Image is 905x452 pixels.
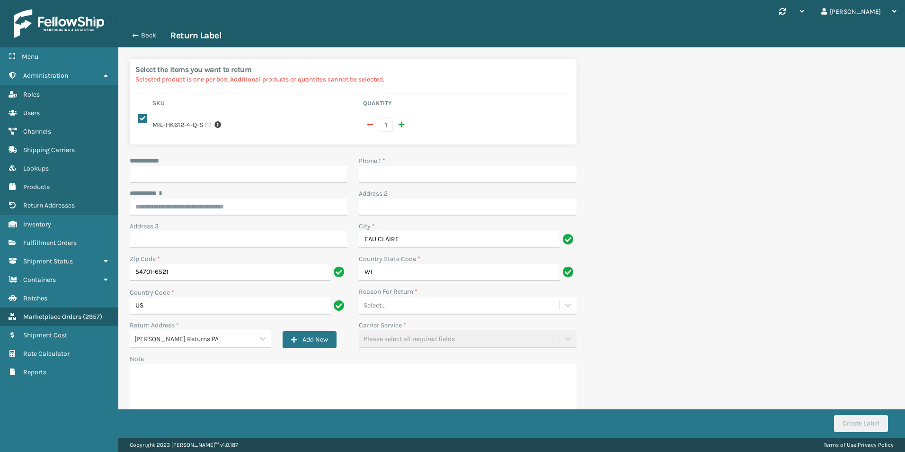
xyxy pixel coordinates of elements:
img: logo [14,9,104,38]
span: Inventory [23,220,51,228]
span: ( 1 ) [204,120,212,130]
label: MIL-HK612-4-Q-S [152,120,203,130]
span: Marketplace Orders [23,313,81,321]
span: Containers [23,276,56,284]
a: Privacy Policy [858,442,894,448]
span: Menu [22,53,38,61]
label: Address 3 [130,221,159,231]
span: Batches [23,294,47,302]
p: Copyright 2023 [PERSON_NAME]™ v 1.0.187 [130,438,238,452]
label: Reason For Return [359,287,417,297]
span: Reports [23,368,46,376]
label: Note [130,355,144,363]
label: Carrier Service [359,320,406,330]
h3: Return Label [170,30,222,41]
label: Country Code [130,288,174,298]
a: Terms of Use [824,442,856,448]
span: Products [23,183,50,191]
span: Roles [23,90,40,99]
p: Selected product is one per box. Additional products or quantites cannot be selected. [135,74,571,84]
label: City [359,221,375,231]
span: Shipment Status [23,257,73,265]
button: Back [127,31,170,40]
label: Country State Code [359,254,420,264]
label: Return Address [130,320,179,330]
button: Add New [283,331,337,348]
div: [PERSON_NAME] Returns PA [134,334,255,344]
h2: Select the items you want to return [135,64,571,74]
div: Select... [364,300,386,310]
span: Channels [23,127,51,136]
th: Quantity [360,99,571,110]
span: Fulfillment Orders [23,239,77,247]
span: Shipment Cost [23,331,67,339]
div: | [824,438,894,452]
span: Lookups [23,164,49,172]
button: Create Label [834,415,888,432]
label: Phone 1 [359,156,385,166]
span: Return Addresses [23,201,75,209]
span: Shipping Carriers [23,146,75,154]
label: Zip Code [130,254,160,264]
th: Sku [150,99,360,110]
span: Administration [23,72,68,80]
span: Users [23,109,40,117]
span: Rate Calculator [23,350,70,358]
span: ( 2957 ) [83,313,102,321]
label: Address 2 [359,189,388,199]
